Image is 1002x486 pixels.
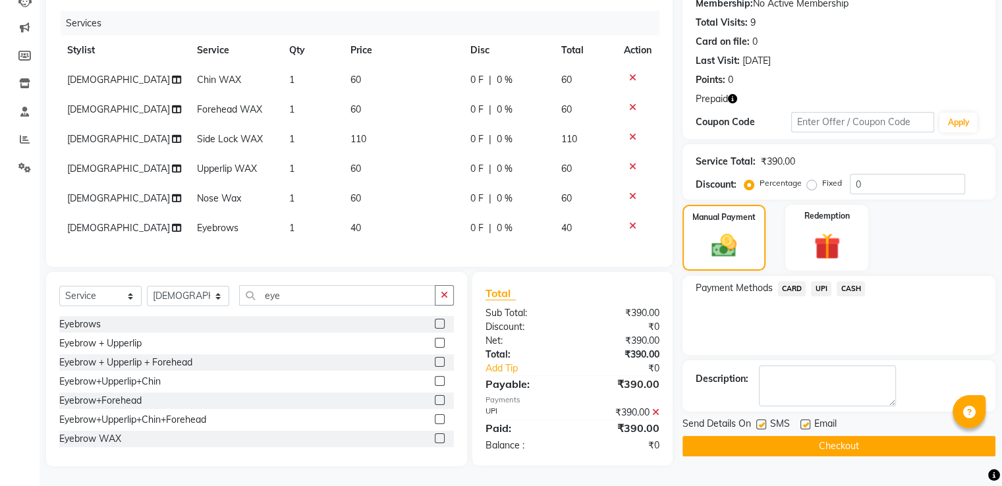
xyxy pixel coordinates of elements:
th: Stylist [59,36,189,65]
th: Action [616,36,659,65]
div: Discount: [476,320,572,334]
span: 0 % [497,103,513,117]
div: Points: [696,73,725,87]
span: [DEMOGRAPHIC_DATA] [67,163,170,175]
div: Eyebrows [59,317,101,331]
th: Total [553,36,616,65]
span: | [489,103,491,117]
span: 60 [350,163,361,175]
span: 110 [561,133,577,145]
div: Total Visits: [696,16,748,30]
div: [DATE] [742,54,771,68]
span: 40 [350,222,361,234]
div: Balance : [476,439,572,452]
span: 1 [289,103,294,115]
th: Service [189,36,281,65]
span: UPI [811,281,831,296]
span: Total [486,286,516,300]
span: | [489,192,491,205]
span: Payment Methods [696,281,773,295]
a: Add Tip [476,362,588,375]
div: ₹0 [588,362,669,375]
div: ₹390.00 [572,334,669,348]
span: 0 F [470,162,484,176]
div: Eyebrow+Forehead [59,394,142,408]
img: _gift.svg [806,230,849,263]
span: 1 [289,192,294,204]
span: [DEMOGRAPHIC_DATA] [67,192,170,204]
span: 60 [561,163,572,175]
div: Paid: [476,420,572,436]
div: Services [61,11,669,36]
div: Service Total: [696,155,756,169]
span: 40 [561,222,572,234]
span: Prepaid [696,92,728,106]
div: Sub Total: [476,306,572,320]
div: Eyebrow WAX [59,432,121,446]
label: Manual Payment [692,211,756,223]
div: ₹390.00 [572,420,669,436]
span: 60 [561,192,572,204]
span: SMS [770,417,790,433]
span: 0 F [470,103,484,117]
div: Discount: [696,178,737,192]
div: ₹390.00 [572,376,669,392]
div: 9 [750,16,756,30]
span: Chin WAX [197,74,241,86]
label: Fixed [822,177,842,189]
span: 0 % [497,73,513,87]
div: 0 [752,35,758,49]
div: Total: [476,348,572,362]
span: 0 % [497,132,513,146]
span: 0 % [497,221,513,235]
div: ₹390.00 [761,155,795,169]
span: 60 [350,192,361,204]
span: | [489,132,491,146]
span: 60 [350,103,361,115]
img: _cash.svg [704,231,744,260]
span: [DEMOGRAPHIC_DATA] [67,222,170,234]
div: ₹390.00 [572,306,669,320]
div: Card on file: [696,35,750,49]
span: CARD [778,281,806,296]
th: Qty [281,36,343,65]
div: UPI [476,406,572,419]
div: Net: [476,334,572,348]
span: | [489,73,491,87]
span: 1 [289,133,294,145]
button: Checkout [682,436,995,456]
div: ₹0 [572,439,669,452]
div: Coupon Code [696,115,791,129]
div: Eyebrow + Upperlip [59,337,142,350]
span: 0 F [470,73,484,87]
span: 0 F [470,221,484,235]
div: Eyebrow+Upperlip+Chin [59,375,161,389]
span: | [489,221,491,235]
span: Side Lock WAX [197,133,263,145]
span: CASH [837,281,865,296]
span: 1 [289,74,294,86]
span: 110 [350,133,366,145]
th: Price [343,36,462,65]
div: 0 [728,73,733,87]
span: [DEMOGRAPHIC_DATA] [67,74,170,86]
div: Payments [486,394,659,406]
span: Send Details On [682,417,751,433]
div: Description: [696,372,748,386]
span: Upperlip WAX [197,163,257,175]
label: Percentage [760,177,802,189]
div: Eyebrow+Upperlip+Chin+Forehead [59,413,206,427]
span: 0 F [470,192,484,205]
span: Email [814,417,837,433]
span: Eyebrows [197,222,238,234]
span: [DEMOGRAPHIC_DATA] [67,103,170,115]
span: [DEMOGRAPHIC_DATA] [67,133,170,145]
span: 60 [561,103,572,115]
div: Payable: [476,376,572,392]
span: 60 [561,74,572,86]
input: Search or Scan [239,285,435,306]
button: Apply [939,113,977,132]
span: 1 [289,222,294,234]
th: Disc [462,36,554,65]
div: ₹0 [572,320,669,334]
